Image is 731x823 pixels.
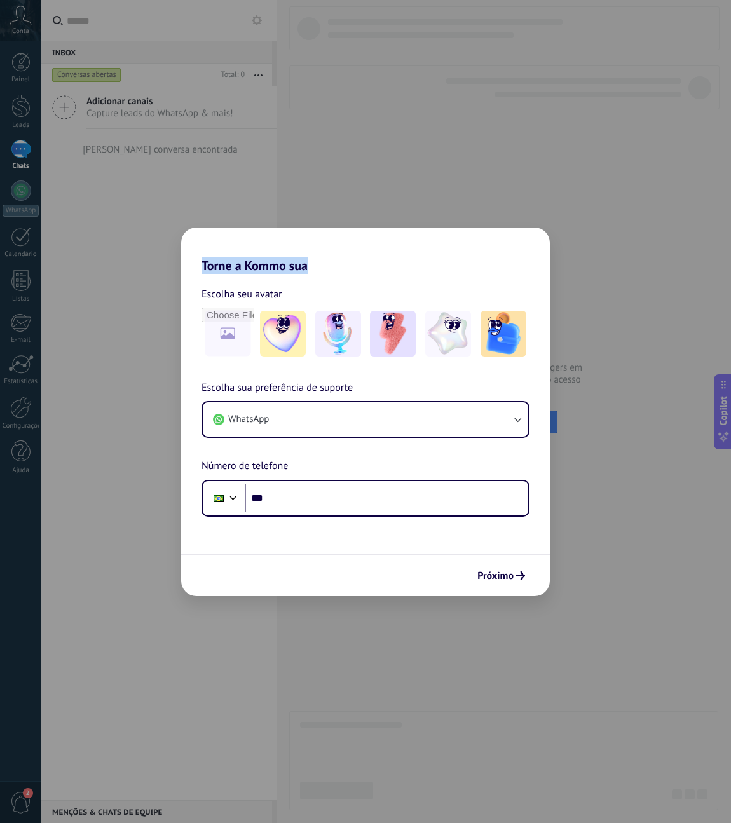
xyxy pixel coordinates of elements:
[260,311,306,357] img: -1.jpeg
[425,311,471,357] img: -4.jpeg
[472,565,531,587] button: Próximo
[228,413,269,426] span: WhatsApp
[202,380,353,397] span: Escolha sua preferência de suporte
[203,402,528,437] button: WhatsApp
[202,458,288,475] span: Número de telefone
[207,485,231,512] div: Brazil: + 55
[202,286,282,303] span: Escolha seu avatar
[370,311,416,357] img: -3.jpeg
[181,228,550,273] h2: Torne a Kommo sua
[477,571,514,580] span: Próximo
[481,311,526,357] img: -5.jpeg
[315,311,361,357] img: -2.jpeg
